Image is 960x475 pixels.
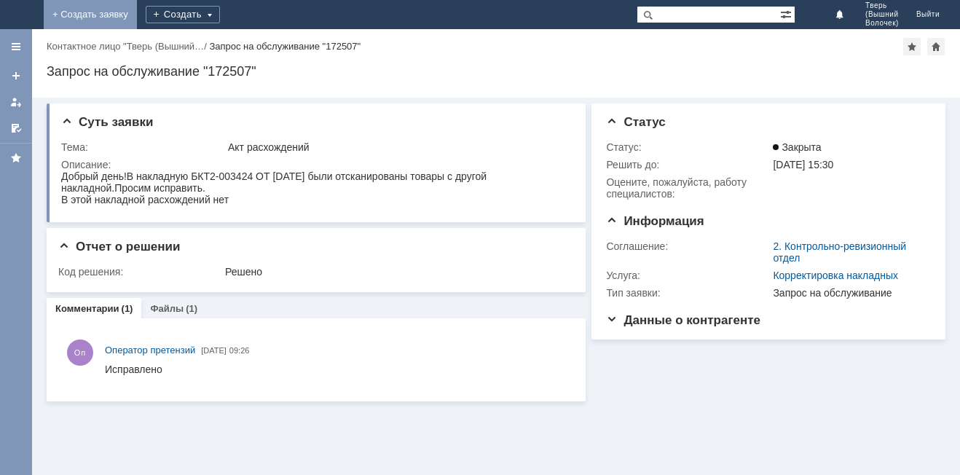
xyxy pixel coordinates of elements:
a: Корректировка накладных [773,270,898,281]
div: Создать [146,6,220,23]
div: Соглашение: [606,240,770,252]
span: (Вышний [865,10,899,19]
span: Суть заявки [61,115,153,129]
div: Акт расхождений [228,141,566,153]
a: Мои заявки [4,90,28,114]
div: / [47,41,209,52]
span: Расширенный поиск [780,7,795,20]
a: 2. Контрольно-ревизионный отдел [773,240,906,264]
a: Мои согласования [4,117,28,140]
span: Статус [606,115,665,129]
span: Волочек) [865,19,899,28]
div: (1) [186,303,197,314]
span: Информация [606,214,704,228]
div: Oцените, пожалуйста, работу специалистов: [606,176,770,200]
span: [DATE] [201,346,227,355]
div: Решить до: [606,159,770,170]
a: Контактное лицо "Тверь (Вышний… [47,41,204,52]
span: Оператор претензий [105,345,195,356]
a: Комментарии [55,303,119,314]
a: Оператор претензий [105,343,195,358]
span: [DATE] 15:30 [773,159,833,170]
div: Добавить в избранное [903,38,921,55]
div: Тема: [61,141,225,153]
a: Файлы [150,303,184,314]
div: Решено [225,266,566,278]
span: 09:26 [229,346,250,355]
div: Код решения: [58,266,222,278]
span: Закрыта [773,141,821,153]
div: Тип заявки: [606,287,770,299]
div: Услуга: [606,270,770,281]
div: (1) [122,303,133,314]
div: Запрос на обслуживание [773,287,924,299]
span: Отчет о решении [58,240,180,254]
span: Данные о контрагенте [606,313,760,327]
div: Описание: [61,159,569,170]
div: Статус: [606,141,770,153]
div: Запрос на обслуживание "172507" [47,64,945,79]
span: Тверь [865,1,899,10]
a: Создать заявку [4,64,28,87]
div: Сделать домашней страницей [927,38,945,55]
div: Запрос на обслуживание "172507" [209,41,361,52]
